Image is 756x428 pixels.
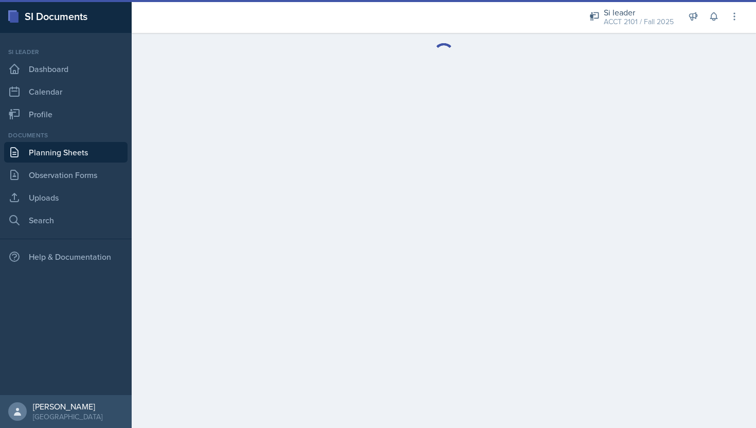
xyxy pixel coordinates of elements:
[4,165,128,185] a: Observation Forms
[4,187,128,208] a: Uploads
[4,47,128,57] div: Si leader
[33,401,102,412] div: [PERSON_NAME]
[4,246,128,267] div: Help & Documentation
[4,210,128,230] a: Search
[4,104,128,124] a: Profile
[33,412,102,422] div: [GEOGRAPHIC_DATA]
[4,59,128,79] a: Dashboard
[604,16,674,27] div: ACCT 2101 / Fall 2025
[4,81,128,102] a: Calendar
[4,131,128,140] div: Documents
[4,142,128,163] a: Planning Sheets
[604,6,674,19] div: Si leader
